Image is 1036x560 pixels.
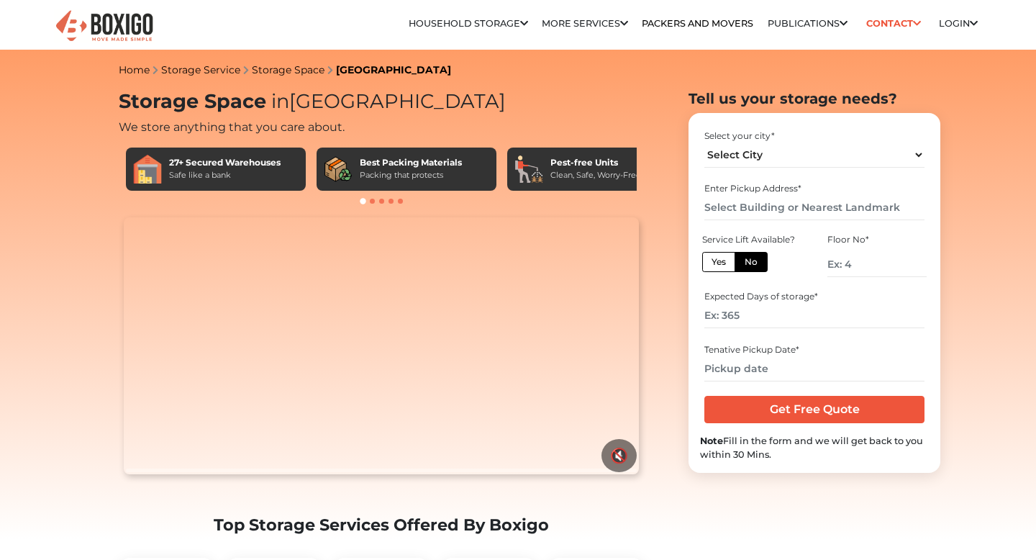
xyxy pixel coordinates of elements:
[768,18,848,29] a: Publications
[324,155,353,184] img: Best Packing Materials
[550,169,641,181] div: Clean, Safe, Worry-Free
[124,217,638,475] video: Your browser does not support the video tag.
[169,156,281,169] div: 27+ Secured Warehouses
[704,356,924,381] input: Pickup date
[704,130,924,143] div: Select your city
[700,434,929,461] div: Fill in the form and we will get back to you within 30 Mins.
[54,9,155,44] img: Boxigo
[601,439,637,472] button: 🔇
[939,18,978,29] a: Login
[827,233,927,246] div: Floor No
[542,18,628,29] a: More services
[360,156,462,169] div: Best Packing Materials
[119,515,644,535] h2: Top Storage Services Offered By Boxigo
[550,156,641,169] div: Pest-free Units
[119,63,150,76] a: Home
[735,252,768,272] label: No
[409,18,528,29] a: Household Storage
[514,155,543,184] img: Pest-free Units
[689,90,940,107] h2: Tell us your storage needs?
[271,89,289,113] span: in
[360,169,462,181] div: Packing that protects
[119,90,644,114] h1: Storage Space
[704,343,924,356] div: Tenative Pickup Date
[702,252,735,272] label: Yes
[704,182,924,195] div: Enter Pickup Address
[704,396,924,423] input: Get Free Quote
[336,63,451,76] a: [GEOGRAPHIC_DATA]
[119,120,345,134] span: We store anything that you care about.
[266,89,506,113] span: [GEOGRAPHIC_DATA]
[704,195,924,220] input: Select Building or Nearest Landmark
[161,63,240,76] a: Storage Service
[827,252,927,277] input: Ex: 4
[642,18,753,29] a: Packers and Movers
[861,12,925,35] a: Contact
[252,63,324,76] a: Storage Space
[169,169,281,181] div: Safe like a bank
[133,155,162,184] img: 27+ Secured Warehouses
[702,233,801,246] div: Service Lift Available?
[700,435,723,446] b: Note
[704,290,924,303] div: Expected Days of storage
[704,303,924,328] input: Ex: 365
